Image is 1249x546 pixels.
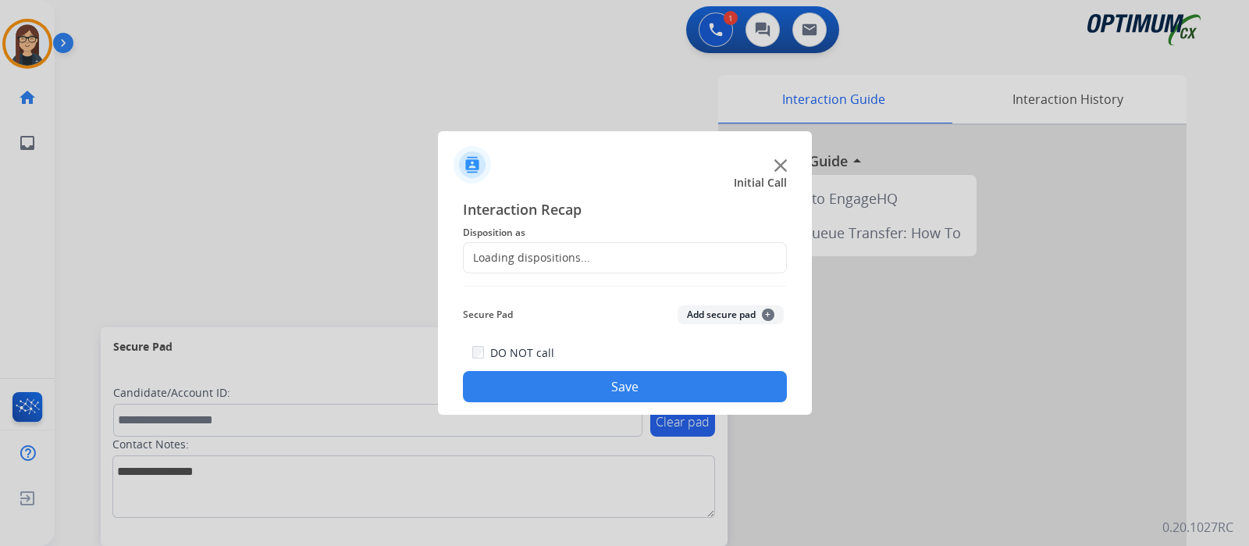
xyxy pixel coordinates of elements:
img: contactIcon [454,146,491,184]
label: DO NOT call [490,345,554,361]
span: Disposition as [463,223,787,242]
button: Add secure pad+ [678,305,784,324]
button: Save [463,371,787,402]
p: 0.20.1027RC [1162,518,1233,537]
span: + [762,309,774,321]
span: Initial Call [734,175,787,191]
div: Loading dispositions... [464,250,590,266]
span: Interaction Recap [463,198,787,223]
span: Secure Pad [463,305,513,324]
